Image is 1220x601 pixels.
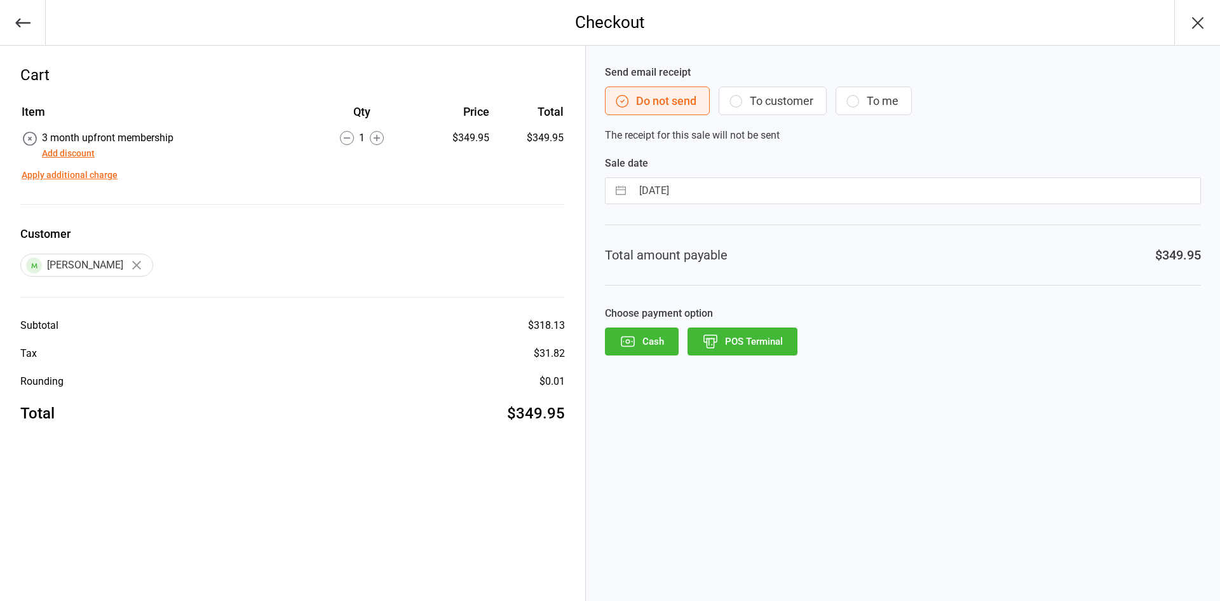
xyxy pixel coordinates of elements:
[494,130,564,161] td: $349.95
[20,64,565,86] div: Cart
[494,103,564,129] th: Total
[605,86,710,115] button: Do not send
[20,402,55,425] div: Total
[20,254,153,277] div: [PERSON_NAME]
[417,130,489,146] div: $349.95
[507,402,565,425] div: $349.95
[528,318,565,333] div: $318.13
[20,346,37,361] div: Tax
[605,65,1201,80] label: Send email receipt
[605,306,1201,321] label: Choose payment option
[42,147,95,160] button: Add discount
[719,86,827,115] button: To customer
[688,328,797,356] button: POS Terminal
[605,245,728,265] div: Total amount payable
[20,318,58,333] div: Subtotal
[605,156,1201,171] label: Sale date
[605,65,1201,143] div: The receipt for this sale will not be sent
[1155,245,1201,265] div: $349.95
[539,374,565,389] div: $0.01
[417,103,489,120] div: Price
[308,130,416,146] div: 1
[605,328,679,356] button: Cash
[836,86,912,115] button: To me
[20,225,565,242] label: Customer
[308,103,416,129] th: Qty
[22,103,307,129] th: Item
[42,132,173,144] span: 3 month upfront membership
[534,346,565,361] div: $31.82
[20,374,64,389] div: Rounding
[22,169,118,182] button: Apply additional charge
